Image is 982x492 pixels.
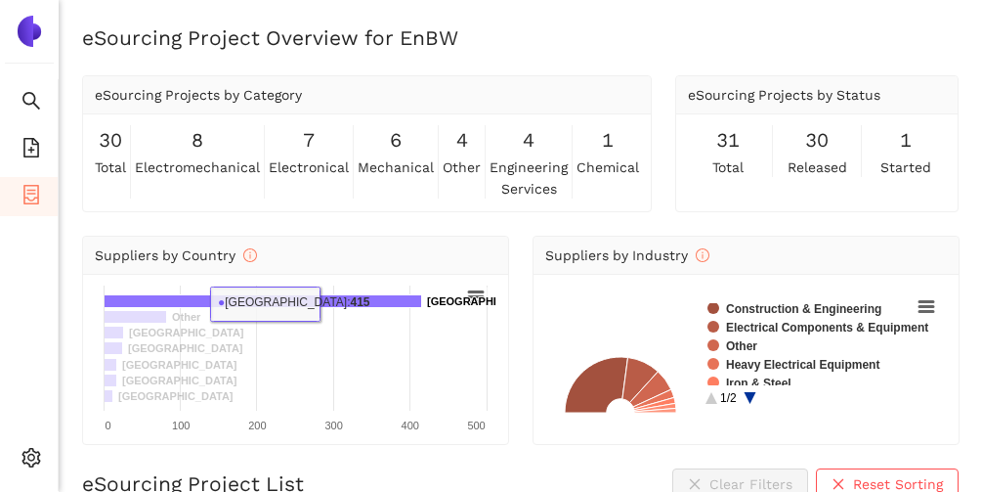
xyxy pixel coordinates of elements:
[716,125,740,156] span: 31
[805,125,829,156] span: 30
[135,157,260,178] span: electromechanical
[324,420,342,431] text: 300
[490,157,568,200] span: engineering services
[129,327,244,338] text: [GEOGRAPHIC_DATA]
[243,248,257,262] span: info-circle
[726,339,757,353] text: Other
[545,247,709,263] span: Suppliers by Industry
[712,157,744,178] span: total
[726,377,791,390] text: Iron & Steel
[788,157,847,178] span: released
[99,125,122,156] span: 30
[523,125,534,156] span: 4
[21,178,41,217] span: container
[95,87,302,103] span: eSourcing Projects by Category
[105,420,110,431] text: 0
[467,420,485,431] text: 500
[443,157,481,178] span: other
[726,321,928,335] text: Electrical Components & Equipment
[128,342,243,354] text: [GEOGRAPHIC_DATA]
[21,131,41,170] span: file-add
[456,125,468,156] span: 4
[427,295,542,307] text: [GEOGRAPHIC_DATA]
[82,23,959,52] h2: eSourcing Project Overview for EnBW
[402,420,419,431] text: 400
[688,87,880,103] span: eSourcing Projects by Status
[172,420,190,431] text: 100
[118,390,234,402] text: [GEOGRAPHIC_DATA]
[122,375,237,386] text: [GEOGRAPHIC_DATA]
[602,125,614,156] span: 1
[95,247,257,263] span: Suppliers by Country
[122,359,237,371] text: [GEOGRAPHIC_DATA]
[248,420,266,431] text: 200
[303,125,315,156] span: 7
[21,441,41,480] span: setting
[172,311,201,323] text: Other
[880,157,931,178] span: started
[576,157,639,178] span: chemical
[192,125,203,156] span: 8
[358,157,434,178] span: mechanical
[726,302,881,316] text: Construction & Engineering
[720,391,737,405] text: 1/2
[900,125,912,156] span: 1
[21,84,41,123] span: search
[14,16,45,47] img: Logo
[390,125,402,156] span: 6
[696,248,709,262] span: info-circle
[95,157,126,178] span: total
[726,358,879,372] text: Heavy Electrical Equipment
[269,157,349,178] span: electronical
